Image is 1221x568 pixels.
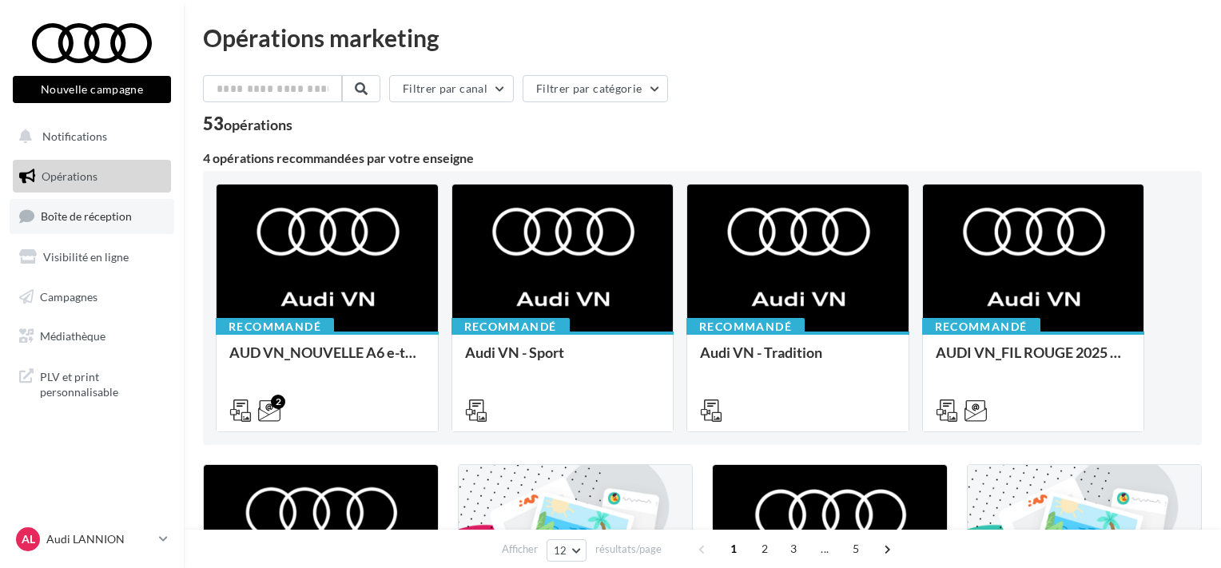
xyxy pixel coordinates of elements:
[43,250,129,264] span: Visibilité en ligne
[41,209,132,223] span: Boîte de réception
[10,199,174,233] a: Boîte de réception
[781,536,806,562] span: 3
[46,531,153,547] p: Audi LANNION
[389,75,514,102] button: Filtrer par canal
[13,76,171,103] button: Nouvelle campagne
[922,318,1040,336] div: Recommandé
[595,542,662,557] span: résultats/page
[10,240,174,274] a: Visibilité en ligne
[465,344,661,376] div: Audi VN - Sport
[10,160,174,193] a: Opérations
[271,395,285,409] div: 2
[10,280,174,314] a: Campagnes
[203,26,1202,50] div: Opérations marketing
[812,536,837,562] span: ...
[554,544,567,557] span: 12
[224,117,292,132] div: opérations
[502,542,538,557] span: Afficher
[523,75,668,102] button: Filtrer par catégorie
[10,320,174,353] a: Médiathèque
[216,318,334,336] div: Recommandé
[547,539,587,562] button: 12
[229,344,425,376] div: AUD VN_NOUVELLE A6 e-tron
[936,344,1132,376] div: AUDI VN_FIL ROUGE 2025 - A1, Q2, Q3, Q5 et Q4 e-tron
[721,536,746,562] span: 1
[451,318,570,336] div: Recommandé
[203,152,1202,165] div: 4 opérations recommandées par votre enseigne
[10,120,168,153] button: Notifications
[752,536,778,562] span: 2
[42,169,97,183] span: Opérations
[10,359,174,407] a: PLV et print personnalisable
[42,129,107,143] span: Notifications
[843,536,869,562] span: 5
[686,318,805,336] div: Recommandé
[40,289,97,303] span: Campagnes
[700,344,896,376] div: Audi VN - Tradition
[203,115,292,133] div: 53
[40,366,165,400] span: PLV et print personnalisable
[13,524,171,554] a: AL Audi LANNION
[40,329,105,343] span: Médiathèque
[22,531,35,547] span: AL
